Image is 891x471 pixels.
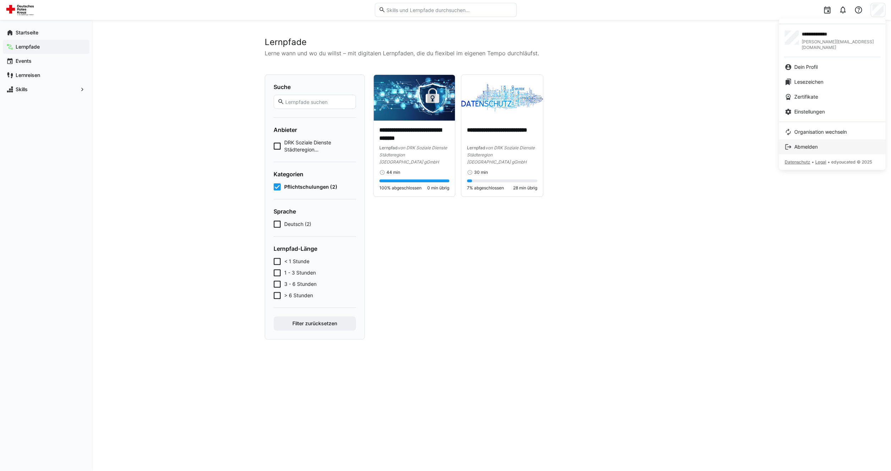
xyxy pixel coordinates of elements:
[812,159,814,165] span: •
[794,93,818,100] span: Zertifikate
[794,128,846,135] span: Organisation wechseln
[802,39,880,50] span: [PERSON_NAME][EMAIL_ADDRESS][DOMAIN_NAME]
[794,108,824,115] span: Einstellungen
[794,143,817,150] span: Abmelden
[827,159,830,165] span: •
[815,159,826,165] span: Legal
[794,63,817,71] span: Dein Profil
[785,159,810,165] span: Datenschutz
[831,159,872,165] span: edyoucated © 2025
[794,78,823,85] span: Lesezeichen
